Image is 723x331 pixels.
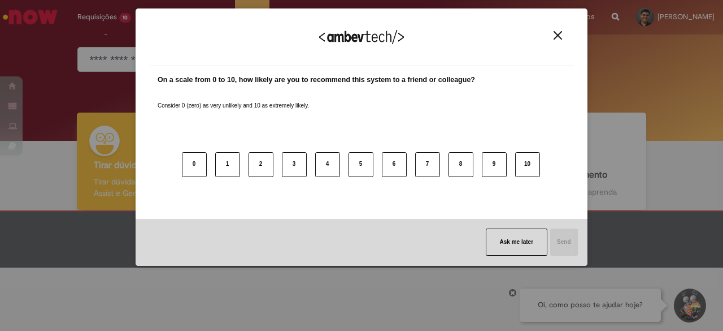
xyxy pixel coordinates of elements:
button: 2 [249,152,273,177]
img: Close [554,31,562,40]
button: 10 [515,152,540,177]
button: 6 [382,152,407,177]
button: 8 [448,152,473,177]
button: 5 [349,152,373,177]
button: 0 [182,152,207,177]
button: 3 [282,152,307,177]
img: Logo Ambevtech [319,30,404,44]
button: Ask me later [486,229,547,256]
label: Consider 0 (zero) as very unlikely and 10 as extremely likely. [158,88,309,110]
button: 9 [482,152,507,177]
button: 7 [415,152,440,177]
button: 1 [215,152,240,177]
label: On a scale from 0 to 10, how likely are you to recommend this system to a friend or colleague? [158,75,475,85]
button: 4 [315,152,340,177]
button: Close [550,31,565,40]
